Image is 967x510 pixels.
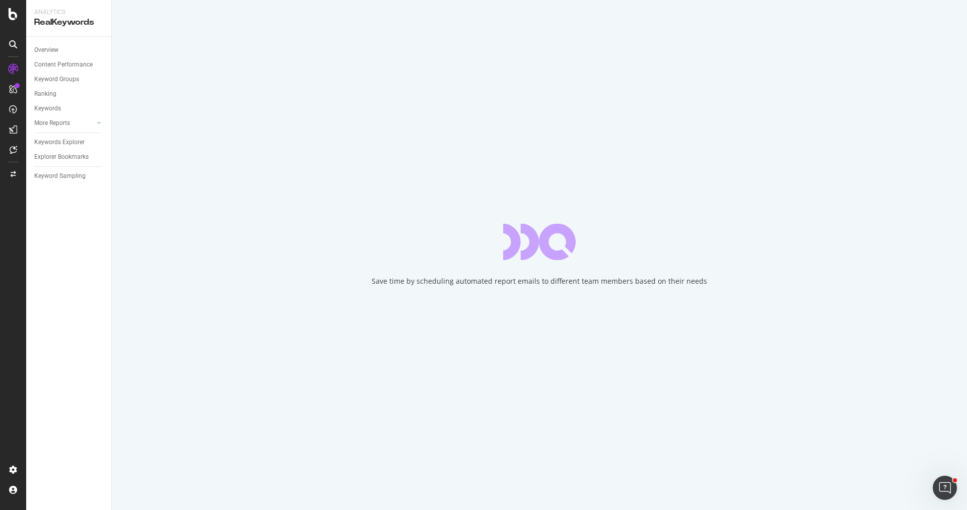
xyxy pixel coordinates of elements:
a: Keywords [34,103,104,114]
div: Content Performance [34,59,93,70]
a: Content Performance [34,59,104,70]
a: Keywords Explorer [34,137,104,148]
a: More Reports [34,118,94,129]
a: Keyword Sampling [34,171,104,181]
div: Save time by scheduling automated report emails to different team members based on their needs [372,276,707,286]
div: Explorer Bookmarks [34,152,89,162]
a: Explorer Bookmarks [34,152,104,162]
div: Ranking [34,89,56,99]
div: More Reports [34,118,70,129]
div: Keyword Groups [34,74,79,85]
div: Keyword Sampling [34,171,86,181]
div: Overview [34,45,58,55]
iframe: Intercom live chat [933,476,957,500]
div: Keywords [34,103,61,114]
div: Keywords Explorer [34,137,85,148]
div: animation [503,224,576,260]
div: Analytics [34,8,103,17]
a: Overview [34,45,104,55]
div: RealKeywords [34,17,103,28]
a: Keyword Groups [34,74,104,85]
a: Ranking [34,89,104,99]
